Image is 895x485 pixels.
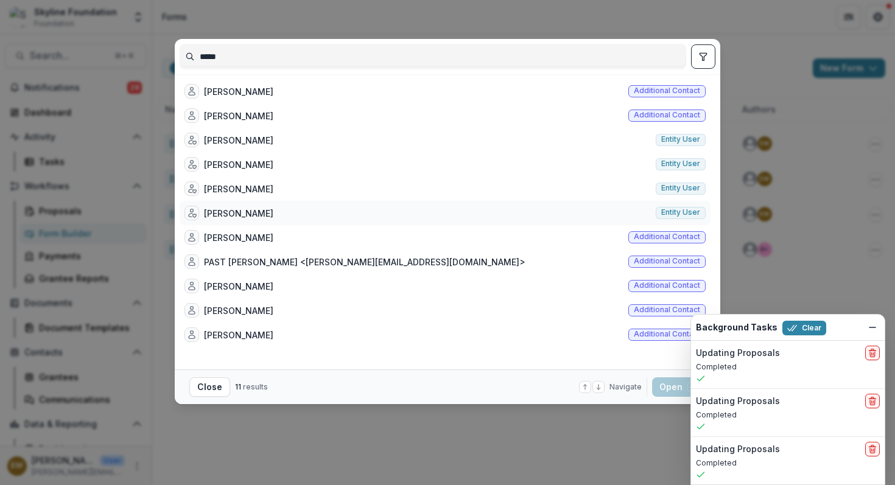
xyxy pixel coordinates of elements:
[204,134,273,147] div: [PERSON_NAME]
[189,377,230,397] button: Close
[696,361,880,372] p: Completed
[204,158,273,171] div: [PERSON_NAME]
[235,382,241,391] span: 11
[634,330,700,338] span: Additional contact
[204,110,273,122] div: [PERSON_NAME]
[661,184,700,192] span: Entity user
[661,208,700,217] span: Entity user
[204,256,525,268] div: PAST [PERSON_NAME] <[PERSON_NAME][EMAIL_ADDRESS][DOMAIN_NAME]>
[696,444,780,455] h2: Updating Proposals
[634,111,700,119] span: Additional contact
[243,382,268,391] span: results
[782,321,826,335] button: Clear
[691,44,715,69] button: toggle filters
[204,183,273,195] div: [PERSON_NAME]
[204,231,273,244] div: [PERSON_NAME]
[865,394,880,408] button: delete
[696,410,880,420] p: Completed
[634,232,700,241] span: Additional contact
[634,86,700,95] span: Additional contact
[865,320,880,335] button: Dismiss
[696,348,780,358] h2: Updating Proposals
[204,207,273,220] div: [PERSON_NAME]
[865,346,880,360] button: delete
[865,442,880,456] button: delete
[634,281,700,290] span: Additional contact
[634,305,700,314] span: Additional contact
[696,458,880,469] p: Completed
[696,323,777,333] h2: Background Tasks
[634,257,700,265] span: Additional contact
[661,159,700,168] span: Entity user
[609,382,642,393] span: Navigate
[661,135,700,144] span: Entity user
[204,329,273,341] div: [PERSON_NAME]
[696,396,780,406] h2: Updating Proposals
[204,304,273,317] div: [PERSON_NAME]
[652,377,706,397] button: Open
[204,85,273,98] div: [PERSON_NAME]
[204,280,273,293] div: [PERSON_NAME]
